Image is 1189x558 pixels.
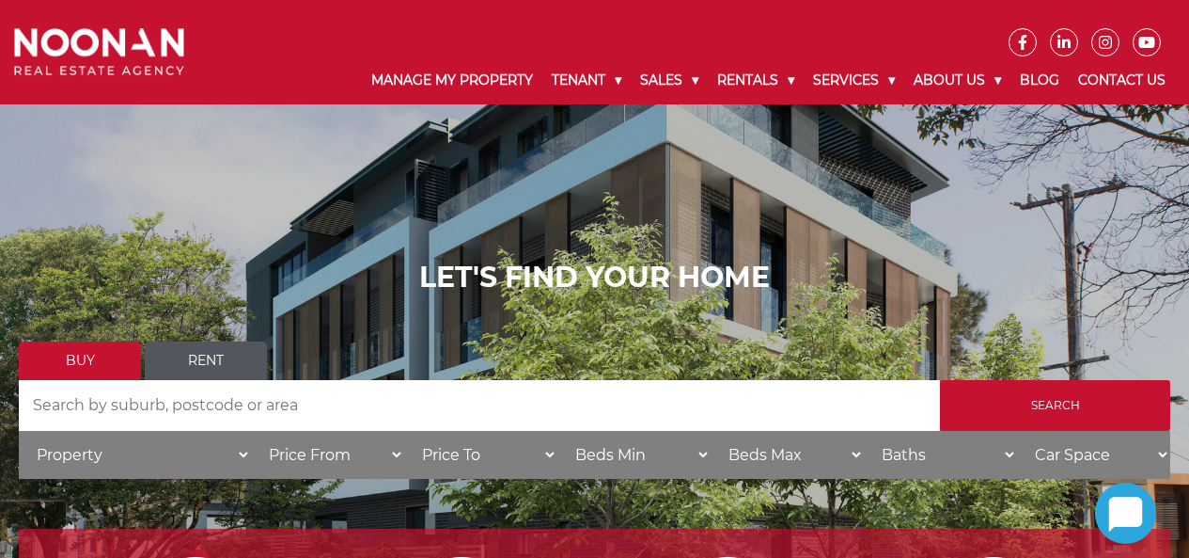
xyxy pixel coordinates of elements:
[145,342,267,380] a: Rent
[1069,56,1175,104] a: Contact Us
[804,56,904,104] a: Services
[542,56,631,104] a: Tenant
[14,28,184,75] img: Noonan Real Estate Agency
[362,56,542,104] a: Manage My Property
[19,342,141,380] a: Buy
[631,56,708,104] a: Sales
[940,380,1170,431] input: Search
[1010,56,1069,104] a: Blog
[904,56,1010,104] a: About Us
[19,380,940,431] input: Search by suburb, postcode or area
[19,261,1170,295] h1: LET'S FIND YOUR HOME
[708,56,804,104] a: Rentals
